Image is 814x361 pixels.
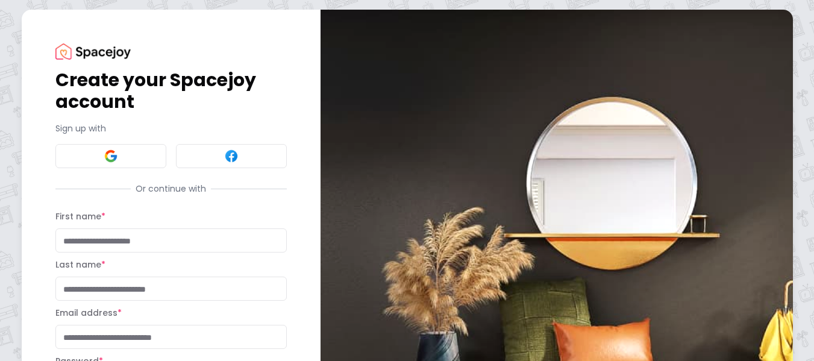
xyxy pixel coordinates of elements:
p: Sign up with [55,122,287,134]
label: Last name [55,259,105,271]
label: First name [55,210,105,222]
label: Email address [55,307,122,319]
span: Or continue with [131,183,211,195]
h1: Create your Spacejoy account [55,69,287,113]
img: Facebook signin [224,149,239,163]
img: Spacejoy Logo [55,43,131,60]
img: Google signin [104,149,118,163]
